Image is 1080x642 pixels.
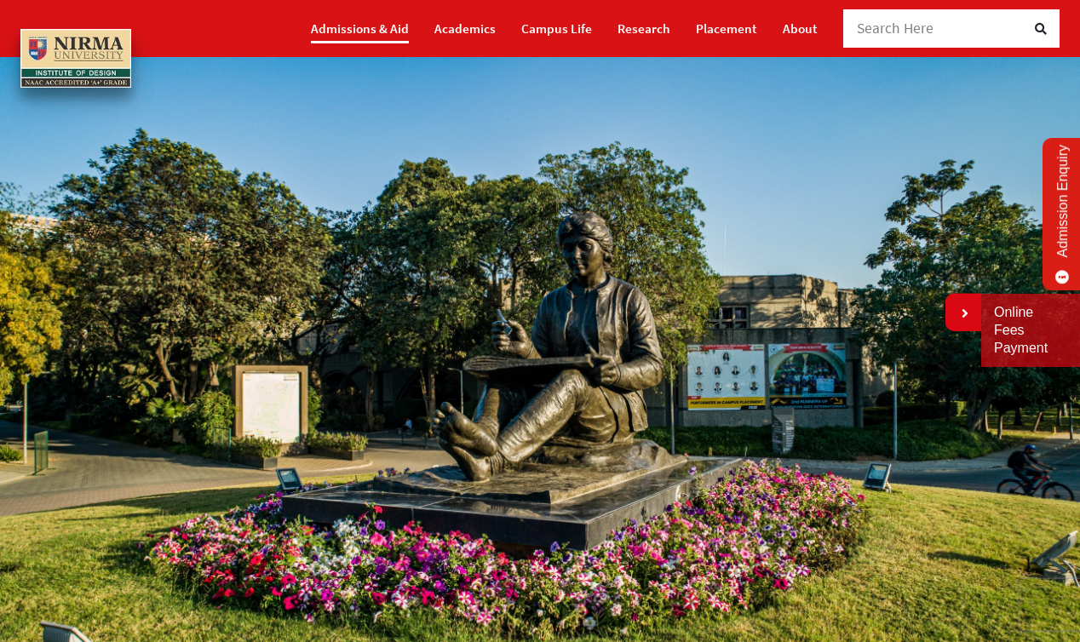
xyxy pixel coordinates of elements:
a: About [783,14,818,43]
span: Search Here [857,19,934,37]
a: Online Fees Payment [994,304,1067,357]
a: Academics [434,14,496,43]
a: Campus Life [521,14,592,43]
a: Research [618,14,670,43]
a: Admissions & Aid [311,14,409,43]
img: main_logo [20,29,131,88]
a: Placement [696,14,757,43]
